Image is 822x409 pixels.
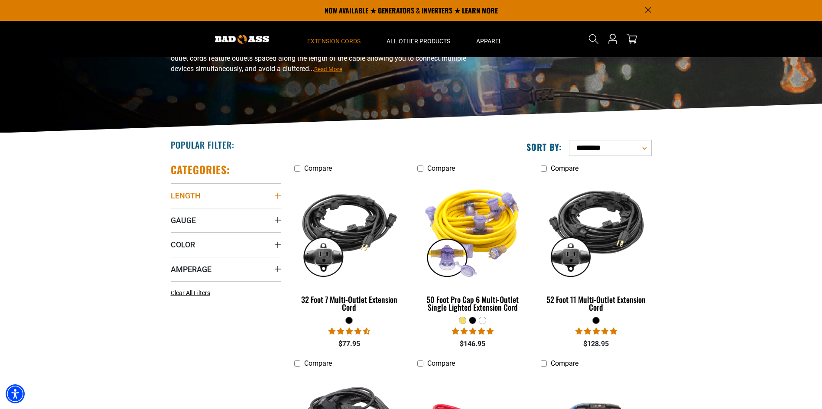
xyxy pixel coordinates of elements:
[6,384,25,403] div: Accessibility Menu
[587,32,601,46] summary: Search
[427,164,455,172] span: Compare
[551,164,578,172] span: Compare
[171,44,472,73] span: are the perfect option to help you multitask on your next job. Our exclusive multi-outlet cords f...
[171,289,214,298] a: Clear All Filters
[171,232,281,256] summary: Color
[171,257,281,281] summary: Amperage
[304,164,332,172] span: Compare
[307,37,361,45] span: Extension Cords
[418,181,527,281] img: yellow
[541,295,651,311] div: 52 Foot 11 Multi-Outlet Extension Cord
[294,295,405,311] div: 32 Foot 7 Multi-Outlet Extension Cord
[294,339,405,349] div: $77.95
[171,191,201,201] span: Length
[542,181,651,281] img: black
[541,177,651,316] a: black 52 Foot 11 Multi-Outlet Extension Cord
[526,141,562,153] label: Sort by:
[171,240,195,250] span: Color
[625,34,639,44] a: cart
[374,21,463,57] summary: All Other Products
[171,139,234,150] h2: Popular Filter:
[551,359,578,367] span: Compare
[295,181,404,281] img: black
[328,327,370,335] span: 4.73 stars
[476,37,502,45] span: Apparel
[171,208,281,232] summary: Gauge
[452,327,494,335] span: 4.80 stars
[417,295,528,311] div: 50 Foot Pro Cap 6 Multi-Outlet Single Lighted Extension Cord
[304,359,332,367] span: Compare
[541,339,651,349] div: $128.95
[417,339,528,349] div: $146.95
[171,183,281,208] summary: Length
[171,289,210,296] span: Clear All Filters
[171,264,211,274] span: Amperage
[427,359,455,367] span: Compare
[387,37,450,45] span: All Other Products
[294,21,374,57] summary: Extension Cords
[171,163,231,176] h2: Categories:
[463,21,515,57] summary: Apparel
[215,35,269,44] img: Bad Ass Extension Cords
[606,21,620,57] a: Open this option
[575,327,617,335] span: 4.95 stars
[171,215,196,225] span: Gauge
[314,66,342,72] span: Read More
[417,177,528,316] a: yellow 50 Foot Pro Cap 6 Multi-Outlet Single Lighted Extension Cord
[294,177,405,316] a: black 32 Foot 7 Multi-Outlet Extension Cord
